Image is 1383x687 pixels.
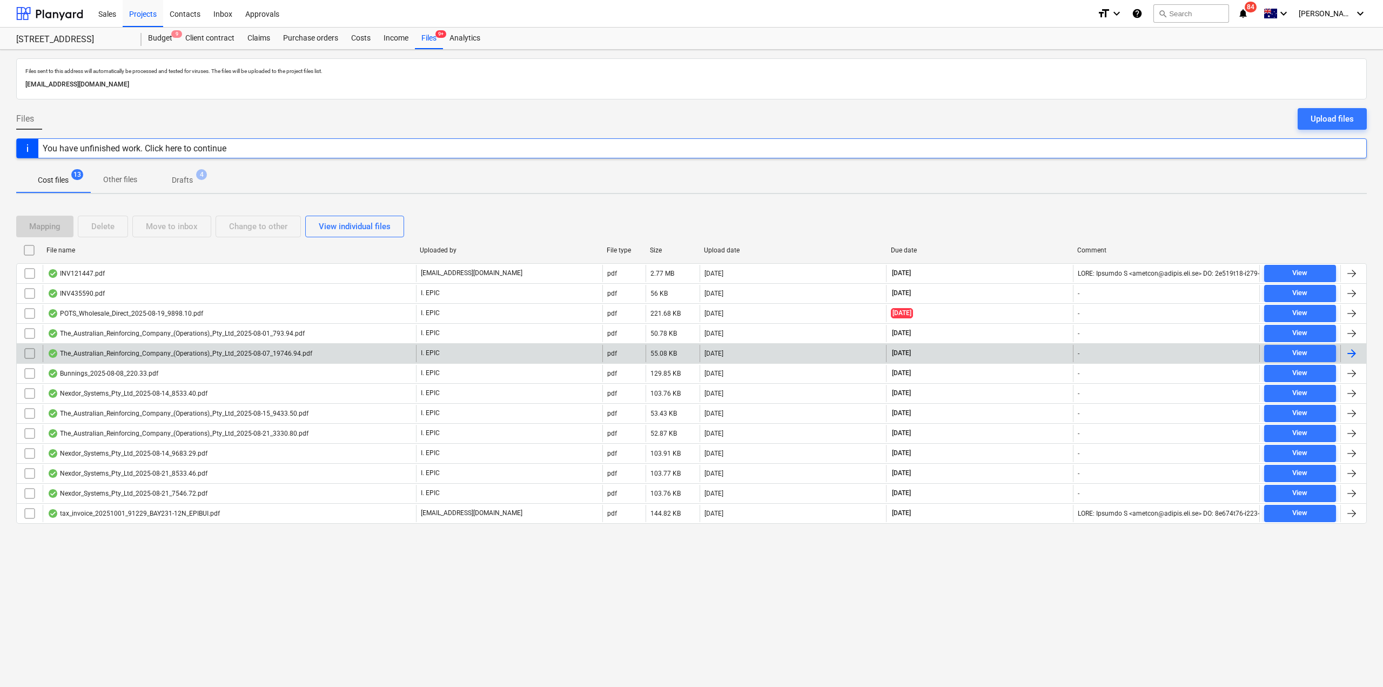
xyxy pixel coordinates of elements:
[1077,246,1256,254] div: Comment
[421,309,440,318] p: I. EPIC
[1264,305,1336,322] button: View
[704,310,723,317] div: [DATE]
[1078,370,1079,377] div: -
[25,79,1358,90] p: [EMAIL_ADDRESS][DOMAIN_NAME]
[421,389,440,398] p: I. EPIC
[377,28,415,49] a: Income
[1292,347,1307,359] div: View
[25,68,1358,75] p: Files sent to this address will automatically be processed and tested for viruses. The files will...
[421,329,440,338] p: I. EPIC
[704,246,882,254] div: Upload date
[1264,485,1336,502] button: View
[1292,427,1307,439] div: View
[48,489,58,498] div: OCR finished
[704,270,723,277] div: [DATE]
[1264,505,1336,522] button: View
[704,450,723,457] div: [DATE]
[891,509,912,518] span: [DATE]
[421,429,440,438] p: I. EPIC
[704,370,723,377] div: [DATE]
[48,429,308,438] div: The_Australian_Reinforcing_Company_(Operations)_Pty_Ltd_2025-08-21_3330.80.pdf
[891,389,912,398] span: [DATE]
[891,489,912,498] span: [DATE]
[891,308,913,318] span: [DATE]
[1292,327,1307,339] div: View
[43,143,226,154] div: You have unfinished work. Click here to continue
[650,246,695,254] div: Size
[48,309,203,318] div: POTS_Wholesale_Direct_2025-08-19_9898.10.pdf
[1245,2,1257,12] span: 84
[16,34,129,45] div: [STREET_ADDRESS]
[1264,285,1336,302] button: View
[48,489,207,498] div: Nexdor_Systems_Pty_Ltd_2025-08-21_7546.72.pdf
[1329,635,1383,687] iframe: Chat Widget
[1264,365,1336,382] button: View
[48,329,305,338] div: The_Australian_Reinforcing_Company_(Operations)_Pty_Ltd_2025-08-01_793.94.pdf
[704,330,723,337] div: [DATE]
[704,350,723,357] div: [DATE]
[48,349,312,358] div: The_Australian_Reinforcing_Company_(Operations)_Pty_Ltd_2025-08-07_19746.94.pdf
[1078,310,1079,317] div: -
[607,490,617,497] div: pdf
[48,289,105,298] div: INV435590.pdf
[891,329,912,338] span: [DATE]
[704,410,723,417] div: [DATE]
[48,469,207,478] div: Nexdor_Systems_Pty_Ltd_2025-08-21_8533.46.pdf
[607,290,617,297] div: pdf
[607,330,617,337] div: pdf
[48,329,58,338] div: OCR finished
[891,246,1069,254] div: Due date
[1354,7,1367,20] i: keyboard_arrow_down
[1264,345,1336,362] button: View
[1097,7,1110,20] i: format_size
[48,389,207,398] div: Nexdor_Systems_Pty_Ltd_2025-08-14_8533.40.pdf
[1264,325,1336,342] button: View
[421,349,440,358] p: I. EPIC
[241,28,277,49] a: Claims
[704,490,723,497] div: [DATE]
[48,349,58,358] div: OCR finished
[48,289,58,298] div: OCR finished
[891,449,912,458] span: [DATE]
[1158,9,1167,18] span: search
[420,246,598,254] div: Uploaded by
[607,370,617,377] div: pdf
[48,409,58,418] div: OCR finished
[607,310,617,317] div: pdf
[650,450,681,457] div: 103.91 KB
[1264,465,1336,482] button: View
[607,430,617,437] div: pdf
[1292,307,1307,319] div: View
[48,429,58,438] div: OCR finished
[1078,490,1079,497] div: -
[443,28,487,49] div: Analytics
[891,369,912,378] span: [DATE]
[1292,407,1307,419] div: View
[345,28,377,49] a: Costs
[421,509,522,518] p: [EMAIL_ADDRESS][DOMAIN_NAME]
[1078,450,1079,457] div: -
[142,28,179,49] a: Budget9
[650,290,668,297] div: 56 KB
[1264,425,1336,442] button: View
[1292,367,1307,379] div: View
[1110,7,1123,20] i: keyboard_arrow_down
[1264,445,1336,462] button: View
[650,490,681,497] div: 103.76 KB
[1078,390,1079,397] div: -
[1311,112,1354,126] div: Upload files
[1238,7,1248,20] i: notifications
[48,269,105,278] div: INV121447.pdf
[607,510,617,517] div: pdf
[650,270,674,277] div: 2.77 MB
[1292,467,1307,479] div: View
[71,169,83,180] span: 13
[435,30,446,38] span: 9+
[650,350,677,357] div: 55.08 KB
[1264,385,1336,402] button: View
[607,470,617,477] div: pdf
[277,28,345,49] div: Purchase orders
